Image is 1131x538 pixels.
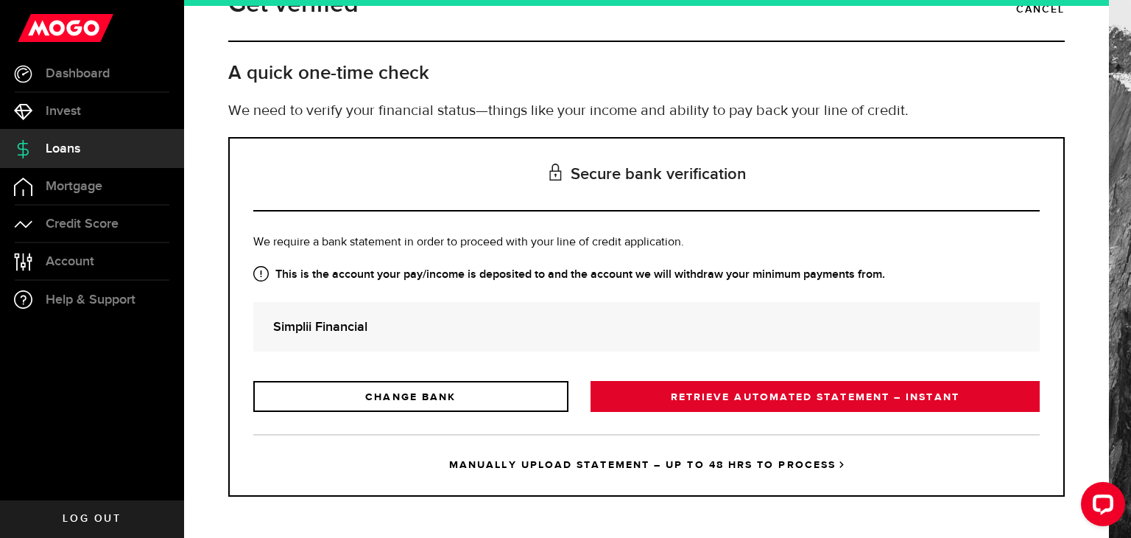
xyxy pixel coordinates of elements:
h3: Secure bank verification [253,139,1040,212]
span: Mortgage [46,180,102,193]
span: Help & Support [46,293,135,307]
a: CHANGE BANK [253,381,568,412]
strong: Simplii Financial [273,317,1020,337]
span: Log out [63,514,121,524]
span: Account [46,255,94,268]
span: Credit Score [46,217,119,231]
strong: This is the account your pay/income is deposited to and the account we will withdraw your minimum... [253,266,1040,284]
h2: A quick one-time check [228,61,1065,85]
span: Loans [46,142,80,156]
a: RETRIEVE AUTOMATED STATEMENT – INSTANT [591,381,1040,412]
iframe: LiveChat chat widget [1069,476,1131,538]
p: We need to verify your financial status—things like your income and ability to pay back your line... [228,100,1065,122]
span: Invest [46,105,81,118]
span: We require a bank statement in order to proceed with your line of credit application. [253,237,684,248]
span: Dashboard [46,67,110,80]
